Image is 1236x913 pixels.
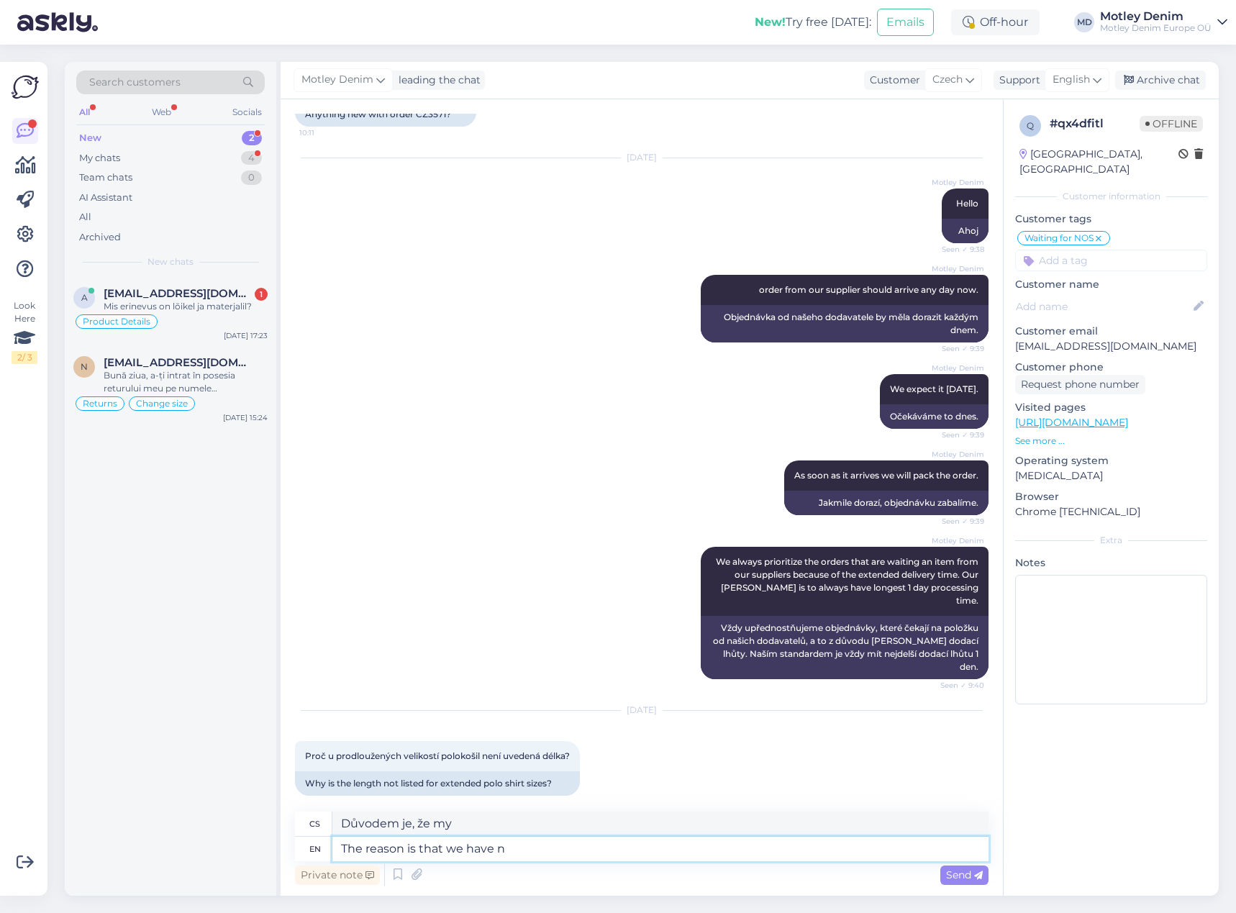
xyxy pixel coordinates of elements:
[305,750,570,761] span: Proč u prodloužených velikostí polokošil není uvedená délka?
[930,263,984,274] span: Motley Denim
[295,704,989,717] div: [DATE]
[1019,147,1178,177] div: [GEOGRAPHIC_DATA], [GEOGRAPHIC_DATA]
[890,383,978,394] span: We expect it [DATE].
[755,14,871,31] div: Try free [DATE]:
[79,230,121,245] div: Archived
[1115,71,1206,90] div: Archive chat
[89,75,181,90] span: Search customers
[877,9,934,36] button: Emails
[79,171,132,185] div: Team chats
[309,812,320,836] div: cs
[224,330,268,341] div: [DATE] 17:23
[1074,12,1094,32] div: MD
[230,103,265,122] div: Socials
[716,556,981,606] span: We always prioritize the orders that are waiting an item from our suppliers because of the extend...
[1053,72,1090,88] span: English
[1015,416,1128,429] a: [URL][DOMAIN_NAME]
[1015,400,1207,415] p: Visited pages
[136,399,188,408] span: Change size
[295,151,989,164] div: [DATE]
[1100,22,1212,34] div: Motley Denim Europe OÜ
[930,363,984,373] span: Motley Denim
[1015,375,1145,394] div: Request phone number
[930,244,984,255] span: Seen ✓ 9:38
[332,812,989,836] textarea: Důvodem je, že my
[295,866,380,885] div: Private note
[12,299,37,364] div: Look Here
[241,151,262,165] div: 4
[83,317,150,326] span: Product Details
[12,73,39,101] img: Askly Logo
[701,305,989,342] div: Objednávka od našeho dodavatele by měla dorazit každým dnem.
[309,837,321,861] div: en
[393,73,481,88] div: leading the chat
[1015,190,1207,203] div: Customer information
[149,103,174,122] div: Web
[255,288,268,301] div: 1
[1015,453,1207,468] p: Operating system
[1016,299,1191,314] input: Add name
[1015,555,1207,571] p: Notes
[1140,116,1203,132] span: Offline
[1050,115,1140,132] div: # qx4dfitl
[930,430,984,440] span: Seen ✓ 9:39
[930,680,984,691] span: Seen ✓ 9:40
[755,15,786,29] b: New!
[242,131,262,145] div: 2
[1015,277,1207,292] p: Customer name
[241,171,262,185] div: 0
[79,210,91,224] div: All
[104,287,253,300] span: anumulla@gmail.com
[930,177,984,188] span: Motley Denim
[332,837,989,861] textarea: The reason is that we have
[759,284,978,295] span: order from our supplier should arrive any day now.
[1015,324,1207,339] p: Customer email
[1015,212,1207,227] p: Customer tags
[12,351,37,364] div: 2 / 3
[299,127,353,138] span: 10:11
[994,73,1040,88] div: Support
[299,796,353,807] span: 20:50
[930,449,984,460] span: Motley Denim
[76,103,93,122] div: All
[1015,489,1207,504] p: Browser
[864,73,920,88] div: Customer
[295,771,580,796] div: Why is the length not listed for extended polo shirt sizes?
[930,535,984,546] span: Motley Denim
[104,356,253,369] span: neculae.bogdan@yahoo.com
[104,369,268,395] div: Bună ziua, a-ți intrat în posesia returului meu pe numele [PERSON_NAME]?
[784,491,989,515] div: Jakmile dorazí, objednávku zabalíme.
[1015,435,1207,448] p: See more ...
[951,9,1040,35] div: Off-hour
[942,219,989,243] div: Ahoj
[1015,504,1207,519] p: Chrome [TECHNICAL_ID]
[81,361,88,372] span: n
[79,151,120,165] div: My chats
[1015,534,1207,547] div: Extra
[104,300,268,313] div: Mis erinevus on lõikel ja materjalil?
[1015,360,1207,375] p: Customer phone
[301,72,373,88] span: Motley Denim
[880,404,989,429] div: Očekáváme to dnes.
[1015,339,1207,354] p: [EMAIL_ADDRESS][DOMAIN_NAME]
[83,399,117,408] span: Returns
[1100,11,1212,22] div: Motley Denim
[930,343,984,354] span: Seen ✓ 9:39
[79,131,101,145] div: New
[295,102,476,127] div: Anything new with order CZ3571?
[1027,120,1034,131] span: q
[147,255,194,268] span: New chats
[81,292,88,303] span: a
[956,198,978,209] span: Hello
[223,412,268,423] div: [DATE] 15:24
[1100,11,1227,34] a: Motley DenimMotley Denim Europe OÜ
[946,868,983,881] span: Send
[1024,234,1094,242] span: Waiting for NOS
[701,616,989,679] div: Vždy upřednostňujeme objednávky, které čekají na položku od našich dodavatelů, a to z důvodu [PER...
[794,470,978,481] span: As soon as it arrives we will pack the order.
[932,72,963,88] span: Czech
[1015,250,1207,271] input: Add a tag
[1015,468,1207,483] p: [MEDICAL_DATA]
[930,516,984,527] span: Seen ✓ 9:39
[79,191,132,205] div: AI Assistant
